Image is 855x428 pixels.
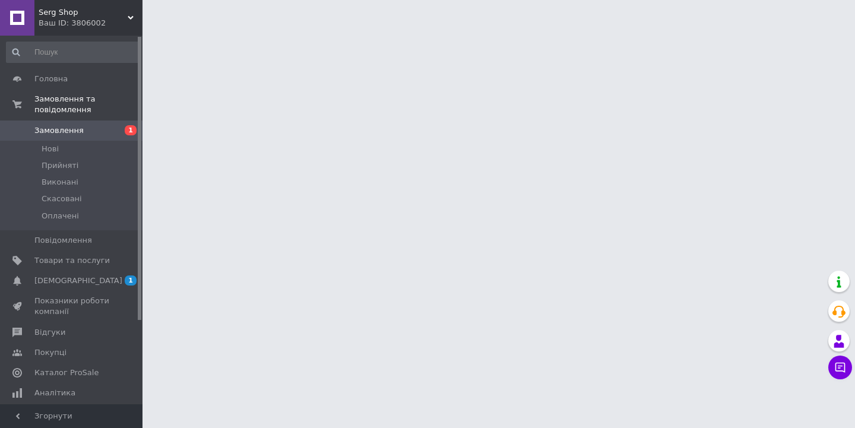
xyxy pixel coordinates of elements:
span: Головна [34,74,68,84]
input: Пошук [6,42,140,63]
span: Виконані [42,177,78,188]
span: Скасовані [42,194,82,204]
span: Покупці [34,347,66,358]
span: Каталог ProSale [34,367,99,378]
span: Показники роботи компанії [34,296,110,317]
span: Товари та послуги [34,255,110,266]
span: 1 [125,275,137,286]
span: Прийняті [42,160,78,171]
span: [DEMOGRAPHIC_DATA] [34,275,122,286]
span: Serg Shop [39,7,128,18]
span: Аналітика [34,388,75,398]
span: Повідомлення [34,235,92,246]
span: Замовлення та повідомлення [34,94,142,115]
button: Чат з покупцем [828,356,852,379]
span: 1 [125,125,137,135]
span: Замовлення [34,125,84,136]
span: Нові [42,144,59,154]
span: Оплачені [42,211,79,221]
div: Ваш ID: 3806002 [39,18,142,28]
span: Відгуки [34,327,65,338]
